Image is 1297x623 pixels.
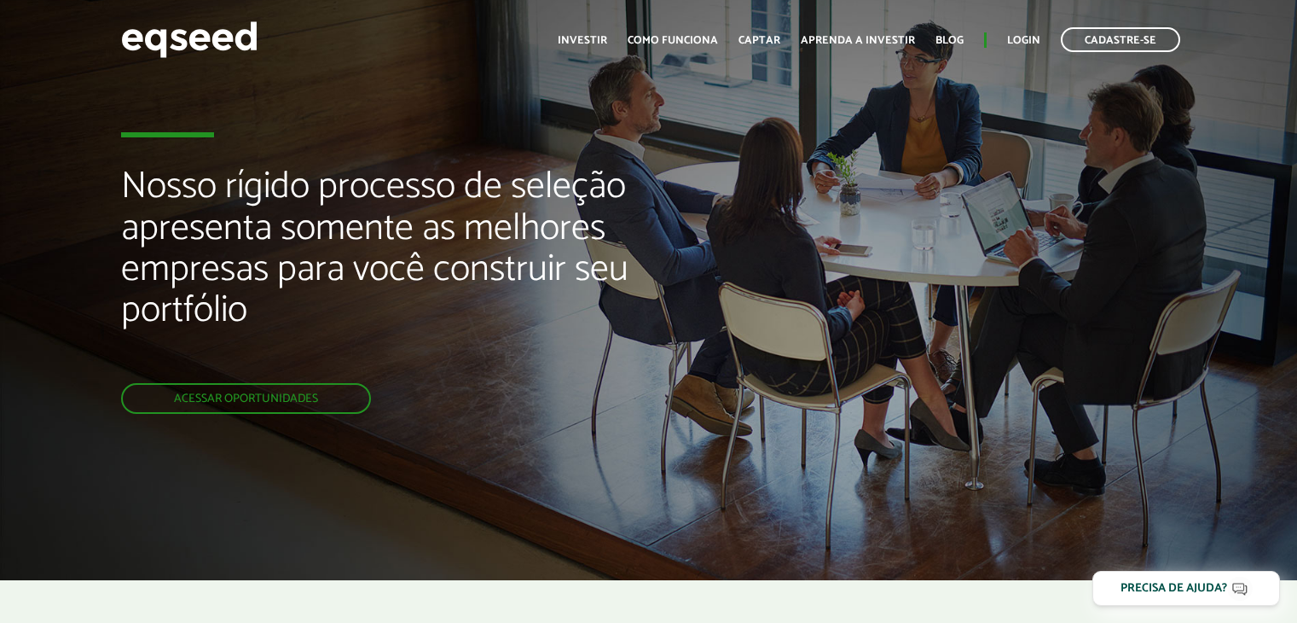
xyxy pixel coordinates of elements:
[121,383,371,414] a: Acessar oportunidades
[738,35,780,46] a: Captar
[935,35,964,46] a: Blog
[121,166,744,383] h2: Nosso rígido processo de seleção apresenta somente as melhores empresas para você construir seu p...
[1061,27,1180,52] a: Cadastre-se
[628,35,718,46] a: Como funciona
[558,35,607,46] a: Investir
[121,17,258,62] img: EqSeed
[801,35,915,46] a: Aprenda a investir
[1007,35,1040,46] a: Login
